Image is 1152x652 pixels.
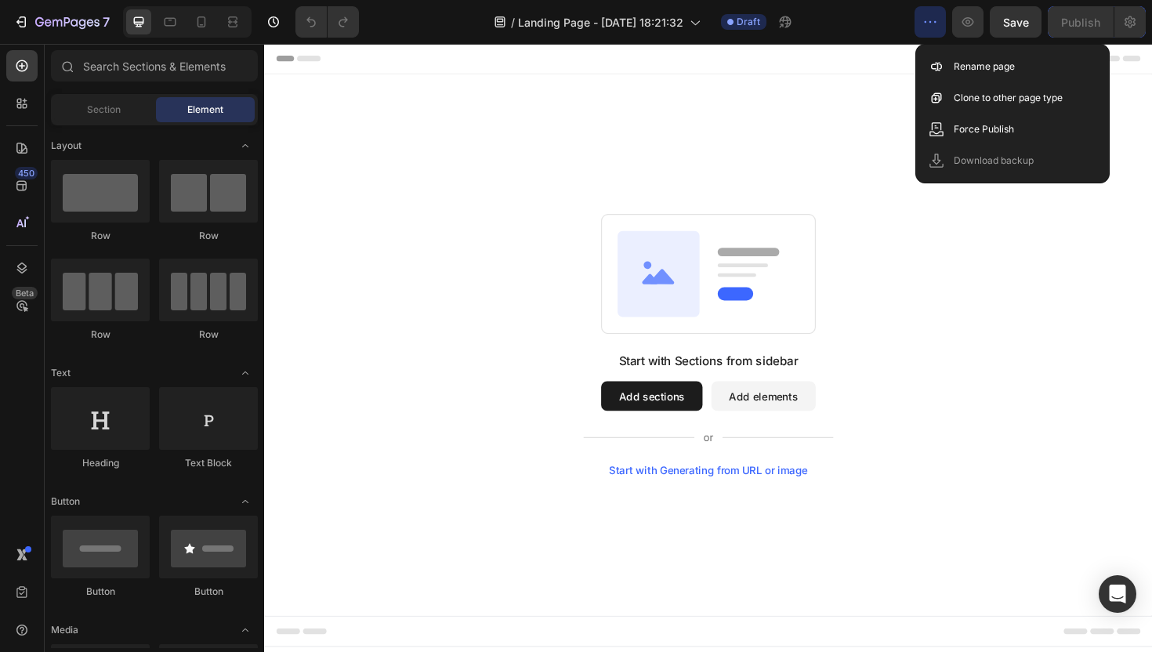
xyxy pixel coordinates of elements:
p: Clone to other page type [954,90,1063,106]
span: Text [51,366,71,380]
span: Button [51,494,80,509]
div: Start with Generating from URL or image [365,445,576,458]
div: Button [51,585,150,599]
input: Search Sections & Elements [51,50,258,81]
button: Add elements [473,357,584,389]
p: Download backup [954,153,1034,168]
div: Undo/Redo [295,6,359,38]
span: Toggle open [233,618,258,643]
p: Force Publish [954,121,1014,137]
div: 450 [15,167,38,179]
span: Landing Page - [DATE] 18:21:32 [518,14,683,31]
span: Save [1003,16,1029,29]
span: Toggle open [233,133,258,158]
div: Text Block [159,456,258,470]
div: Row [159,328,258,342]
div: Row [51,328,150,342]
button: Save [990,6,1042,38]
span: Section [87,103,121,117]
span: Media [51,623,78,637]
iframe: Design area [264,44,1152,652]
span: Layout [51,139,82,153]
div: Publish [1061,14,1100,31]
div: Heading [51,456,150,470]
button: 7 [6,6,117,38]
p: 7 [103,13,110,31]
span: Element [187,103,223,117]
span: Toggle open [233,489,258,514]
span: Draft [737,15,760,29]
p: Rename page [954,59,1015,74]
div: Beta [12,287,38,299]
span: / [511,14,515,31]
button: Publish [1048,6,1114,38]
div: Row [159,229,258,243]
div: Row [51,229,150,243]
span: Toggle open [233,360,258,386]
button: Add sections [357,357,464,389]
div: Start with Sections from sidebar [375,326,565,345]
div: Button [159,585,258,599]
div: Open Intercom Messenger [1099,575,1136,613]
